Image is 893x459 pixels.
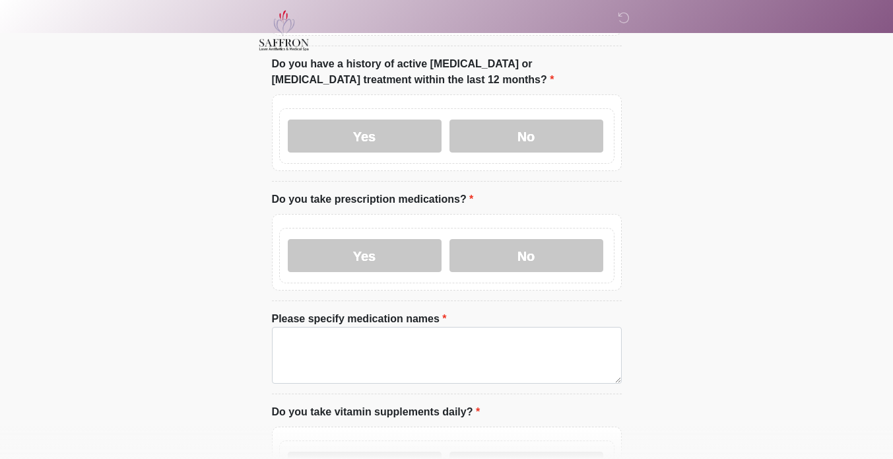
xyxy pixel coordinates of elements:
label: Please specify medication names [272,311,447,327]
label: Do you take vitamin supplements daily? [272,404,480,420]
label: No [449,120,603,153]
label: Yes [288,239,442,272]
label: Yes [288,120,442,153]
label: Do you have a history of active [MEDICAL_DATA] or [MEDICAL_DATA] treatment within the last 12 mon... [272,56,622,88]
label: Do you take prescription medications? [272,192,474,207]
img: Saffron Laser Aesthetics and Medical Spa Logo [259,10,310,51]
label: No [449,239,603,272]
